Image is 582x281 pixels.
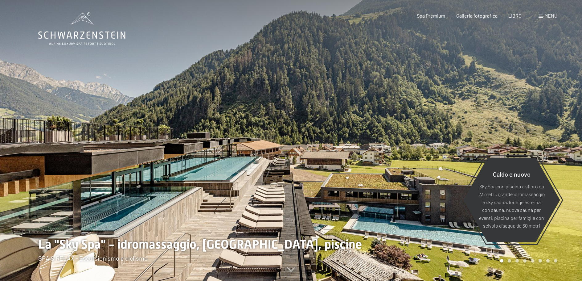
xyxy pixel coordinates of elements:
font: Caldo e nuovo [493,170,531,178]
font: Sky Spa con piscina a sfioro da 23 metri, grande idromassaggio e sky sauna, lounge esterna con sa... [478,183,545,229]
div: Pagina 5 della giostra [531,259,534,262]
div: Carosello Pagina 7 [546,259,550,262]
div: Paginazione carosello [498,259,557,262]
a: Caldo e nuovo Sky Spa con piscina a sfioro da 23 metri, grande idromassaggio e sky sauna, lounge ... [463,157,560,242]
div: Carosello Pagina 2 [508,259,511,262]
div: Pagina Carosello 1 (Diapositiva corrente) [500,259,503,262]
div: Pagina 3 della giostra [515,259,519,262]
div: Pagina 8 della giostra [554,259,557,262]
a: LIBRO [508,13,522,19]
a: Spa Premium [417,13,445,19]
div: Pagina 4 del carosello [523,259,527,262]
div: Pagina 6 della giostra [539,259,542,262]
font: menu [544,13,557,19]
a: Galleria fotografica [456,13,498,19]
